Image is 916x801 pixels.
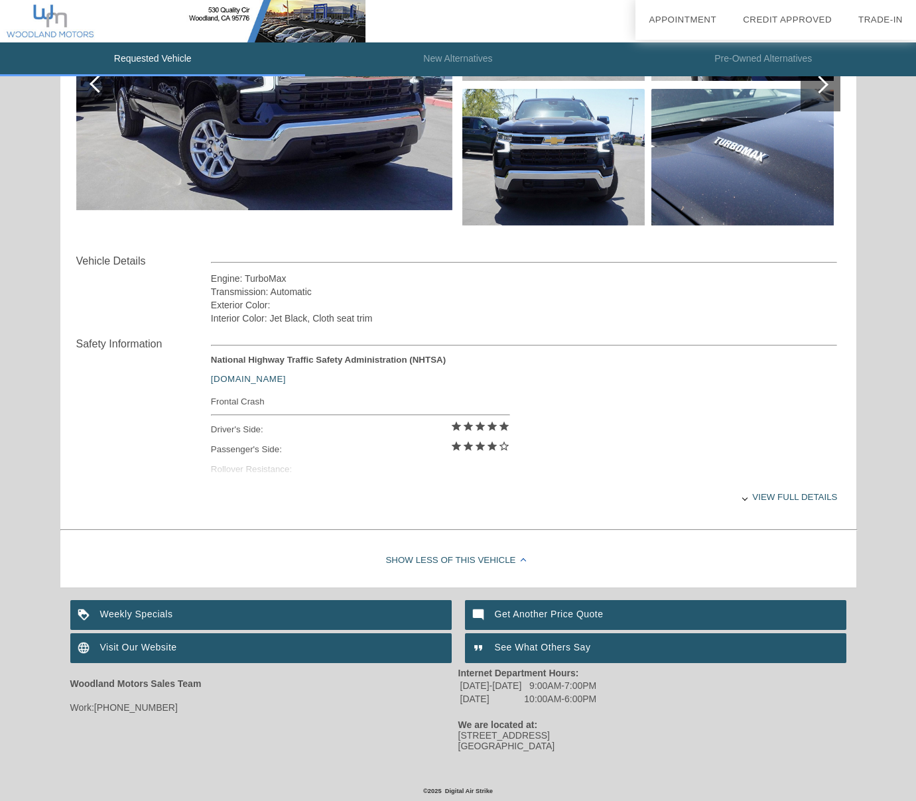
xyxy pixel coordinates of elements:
div: Engine: TurboMax [211,272,838,285]
div: Exterior Color: [211,298,838,312]
div: View full details [211,481,838,513]
a: Visit Our Website [70,633,452,663]
strong: National Highway Traffic Safety Administration (NHTSA) [211,355,446,365]
i: star [450,420,462,432]
div: [STREET_ADDRESS] [GEOGRAPHIC_DATA] [458,730,846,751]
i: star [486,440,498,452]
div: Interior Color: Jet Black, Cloth seat trim [211,312,838,325]
img: ic_mode_comment_white_24dp_2x.png [465,600,495,630]
strong: We are located at: [458,719,538,730]
span: [PHONE_NUMBER] [94,702,178,713]
a: See What Others Say [465,633,846,663]
div: Driver's Side: [211,420,510,440]
div: Passenger's Side: [211,440,510,460]
img: a0a98bc6376ada55defd116c26378453.jpg [462,89,645,225]
strong: Woodland Motors Sales Team [70,678,202,689]
img: ic_loyalty_white_24dp_2x.png [70,600,100,630]
i: star [474,420,486,432]
div: Vehicle Details [76,253,211,269]
div: Safety Information [76,336,211,352]
td: 10:00AM-6:00PM [523,693,597,705]
li: Pre-Owned Alternatives [611,42,916,76]
a: [DOMAIN_NAME] [211,374,286,384]
div: Show Less of this Vehicle [60,534,856,587]
i: star_border [498,440,510,452]
td: [DATE] [460,693,523,705]
a: Credit Approved [743,15,832,25]
i: star [486,420,498,432]
img: ic_language_white_24dp_2x.png [70,633,100,663]
img: 332b8d499336c80cfade679203877dba.jpg [651,89,834,225]
i: star [462,420,474,432]
i: star [450,440,462,452]
a: Trade-In [858,15,903,25]
i: star [498,420,510,432]
strong: Internet Department Hours: [458,668,579,678]
a: Weekly Specials [70,600,452,630]
div: Work: [70,702,458,713]
img: ic_format_quote_white_24dp_2x.png [465,633,495,663]
a: Appointment [649,15,716,25]
i: star [474,440,486,452]
td: [DATE]-[DATE] [460,680,523,692]
a: Get Another Price Quote [465,600,846,630]
td: 9:00AM-7:00PM [523,680,597,692]
div: Frontal Crash [211,393,510,410]
i: star [462,440,474,452]
li: New Alternatives [305,42,610,76]
div: Transmission: Automatic [211,285,838,298]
